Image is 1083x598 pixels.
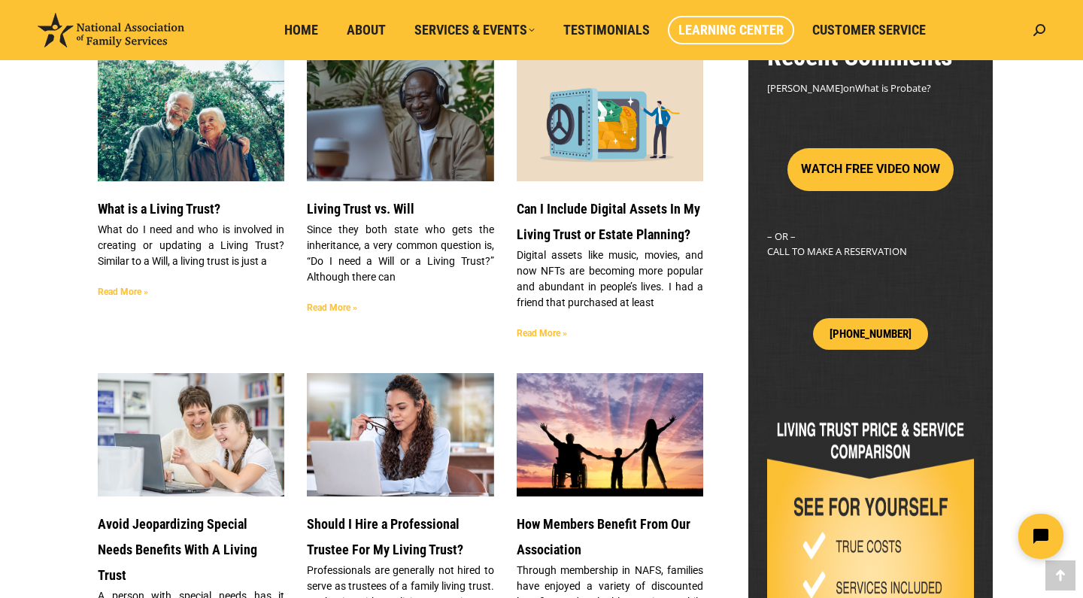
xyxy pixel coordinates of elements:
a: Read more about Living Trust vs. Will [307,302,357,313]
a: WATCH FREE VIDEO NOW [787,162,954,176]
a: Family Holding hands enjoying the sunset. Member Benefits Header Image [517,373,703,496]
img: LIVING TRUST VS. WILL [306,57,495,183]
a: Read more about Can I Include Digital Assets In My Living Trust or Estate Planning? [517,328,567,338]
span: Customer Service [812,22,926,38]
footer: on [767,80,974,96]
a: Customer Service [802,16,936,44]
a: Learning Center [668,16,794,44]
img: National Association of Family Services [38,13,184,47]
a: About [336,16,396,44]
p: Digital assets like music, movies, and now NFTs are becoming more popular and abundant in people’... [517,247,703,311]
a: Secure Your DIgital Assets [517,58,703,181]
p: – OR – CALL TO MAKE A RESERVATION [767,229,974,259]
span: Home [284,22,318,38]
a: LIVING TRUST VS. WILL [307,58,493,181]
span: Testimonials [563,22,650,38]
a: Special Needs Living Trust [98,373,284,496]
a: [PHONE_NUMBER] [813,318,928,350]
a: Home [274,16,329,44]
img: Header Image Happy Family. WHAT IS A LIVING TRUST? [97,57,286,183]
span: Services & Events [414,22,535,38]
a: Living Trust vs. Will [307,201,414,217]
a: Avoid Jeopardizing Special Needs Benefits With A Living Trust [98,516,257,583]
a: What is Probate? [855,81,931,95]
a: Testimonials [553,16,660,44]
iframe: Tidio Chat [818,501,1076,572]
span: [PERSON_NAME] [767,81,843,95]
a: How Members Benefit From Our Association [517,516,690,557]
img: Secure Your DIgital Assets [515,56,704,182]
img: Special Needs Living Trust [97,372,286,497]
a: Header Image Happy Family. WHAT IS A LIVING TRUST? [98,58,284,181]
button: WATCH FREE VIDEO NOW [787,148,954,191]
span: Learning Center [678,22,784,38]
p: Since they both state who gets the inheritance, a very common question is, “Do I need a Will or a... [307,222,493,285]
p: What do I need and who is involved in creating or updating a Living Trust? Similar to a Will, a l... [98,222,284,269]
a: Should I Hire a Professional Trustee For My Living Trust? [307,516,463,557]
img: Family Holding hands enjoying the sunset. Member Benefits Header Image [515,372,704,498]
a: Read more about What is a Living Trust? [98,287,148,297]
a: Do I need a professional to manage my Living Trust? [307,373,493,496]
img: Do I need a professional to manage my Living Trust? [306,368,495,501]
a: Can I Include Digital Assets In My Living Trust or Estate Planning? [517,201,700,242]
span: About [347,22,386,38]
a: What is a Living Trust? [98,201,220,217]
